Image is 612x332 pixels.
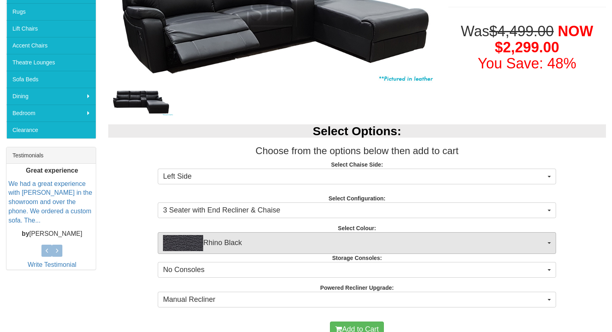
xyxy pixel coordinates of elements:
[158,202,556,219] button: 3 Seater with End Recliner & Chaise
[478,55,576,72] font: You Save: 48%
[6,20,96,37] a: Lift Chairs
[495,23,593,56] span: NOW $2,299.00
[8,229,96,239] p: [PERSON_NAME]
[6,122,96,138] a: Clearance
[320,285,394,291] strong: Powered Recliner Upgrade:
[331,161,383,168] strong: Select Chaise Side:
[158,232,556,254] button: Rhino BlackRhino Black
[26,167,78,174] b: Great experience
[163,295,546,305] span: Manual Recliner
[313,124,401,138] b: Select Options:
[332,255,382,261] strong: Storage Consoles:
[338,225,376,231] strong: Select Colour:
[328,195,385,202] strong: Select Configuration:
[6,54,96,71] a: Theatre Lounges
[158,169,556,185] button: Left Side
[6,37,96,54] a: Accent Chairs
[6,147,96,164] div: Testimonials
[6,71,96,88] a: Sofa Beds
[158,262,556,278] button: No Consoles
[6,88,96,105] a: Dining
[163,235,546,251] span: Rhino Black
[163,265,546,275] span: No Consoles
[163,205,546,216] span: 3 Seater with End Recliner & Chaise
[108,146,606,156] h3: Choose from the options below then add to cart
[163,235,203,251] img: Rhino Black
[6,105,96,122] a: Bedroom
[22,230,29,237] b: by
[6,3,96,20] a: Rugs
[158,292,556,308] button: Manual Recliner
[8,180,92,224] a: We had a great experience with [PERSON_NAME] in the showroom and over the phone. We ordered a cus...
[489,23,554,39] del: $4,499.00
[448,23,606,71] h1: Was
[28,261,76,268] a: Write Testimonial
[163,171,546,182] span: Left Side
